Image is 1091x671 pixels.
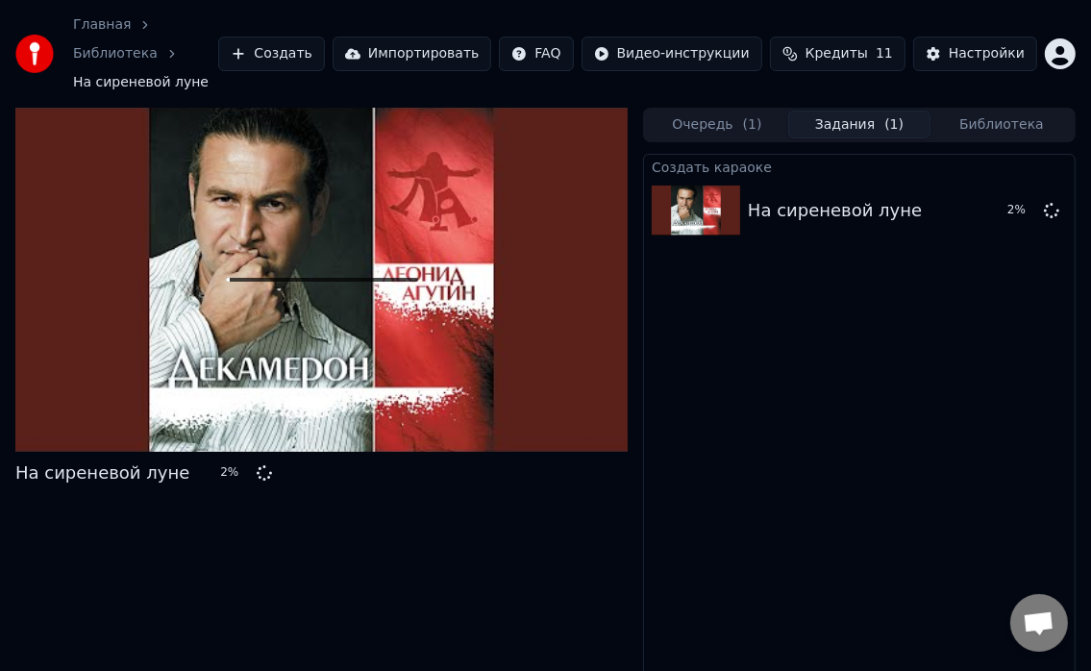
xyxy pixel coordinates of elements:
span: ( 1 ) [884,115,904,135]
nav: breadcrumb [73,15,218,92]
a: Открытый чат [1010,594,1068,652]
button: Библиотека [930,111,1073,138]
button: Создать [218,37,324,71]
span: На сиреневой луне [73,73,209,92]
button: Кредиты11 [770,37,905,71]
button: Задания [788,111,930,138]
span: ( 1 ) [743,115,762,135]
button: Импортировать [333,37,492,71]
button: Настройки [913,37,1037,71]
img: youka [15,35,54,73]
div: Создать караоке [644,155,1075,178]
span: 11 [876,44,893,63]
div: Настройки [949,44,1025,63]
button: Очередь [646,111,788,138]
button: Видео-инструкции [582,37,762,71]
a: Библиотека [73,44,158,63]
div: На сиреневой луне [748,197,922,224]
div: 2 % [220,465,249,481]
span: Кредиты [806,44,868,63]
div: На сиреневой луне [15,460,189,486]
a: Главная [73,15,131,35]
div: 2 % [1007,203,1036,218]
button: FAQ [499,37,573,71]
